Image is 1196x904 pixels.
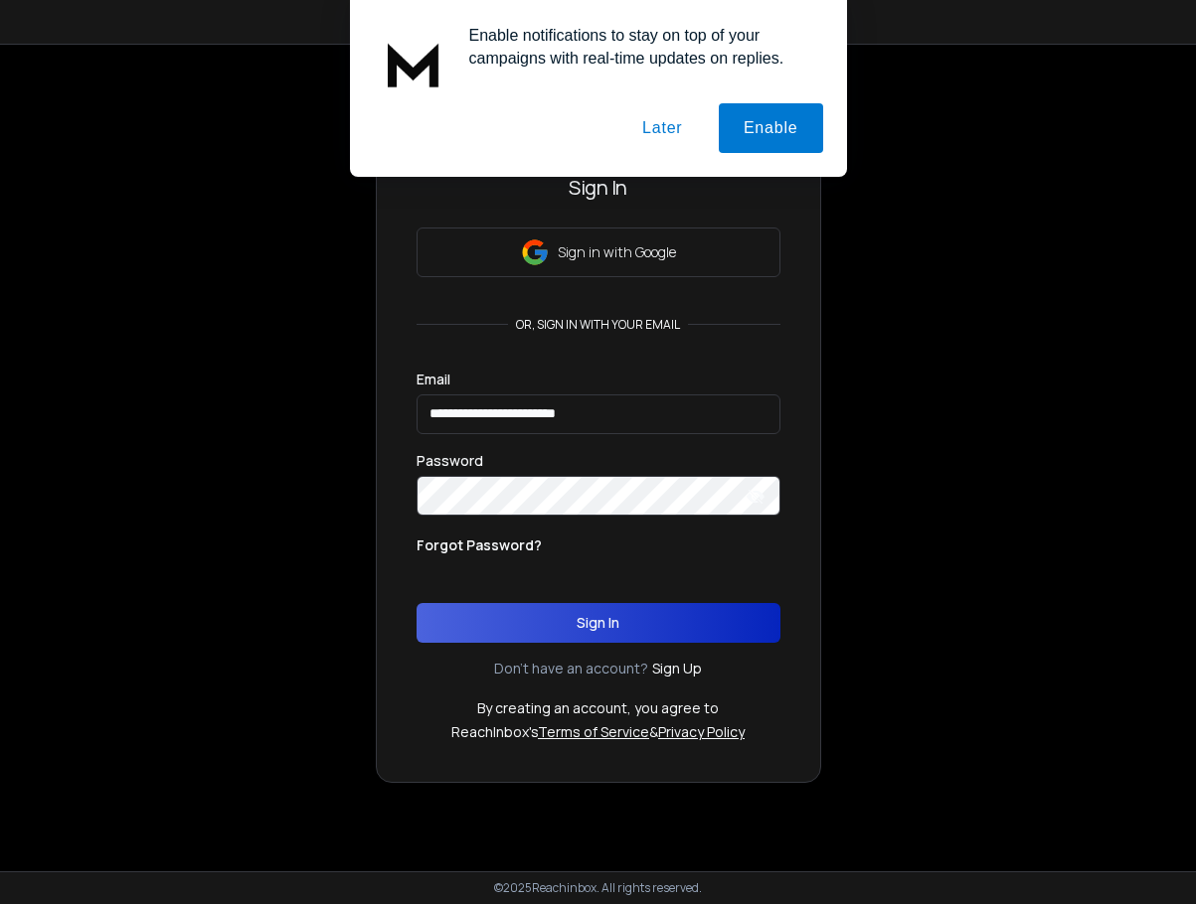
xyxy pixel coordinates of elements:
label: Email [417,373,450,386]
button: Sign in with Google [417,227,780,277]
a: Terms of Service [538,722,649,741]
a: Sign Up [652,659,702,678]
p: Sign in with Google [558,242,676,262]
p: or, sign in with your email [508,317,688,333]
button: Sign In [417,603,780,643]
p: © 2025 Reachinbox. All rights reserved. [494,880,702,896]
p: Forgot Password? [417,535,542,555]
button: Enable [719,103,823,153]
button: Later [617,103,707,153]
p: By creating an account, you agree to [477,698,719,718]
h3: Sign In [417,174,780,202]
a: Privacy Policy [658,722,745,741]
div: Enable notifications to stay on top of your campaigns with real-time updates on replies. [453,24,823,70]
img: notification icon [374,24,453,103]
p: Don't have an account? [494,659,648,678]
p: ReachInbox's & [451,722,745,742]
label: Password [417,454,483,468]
